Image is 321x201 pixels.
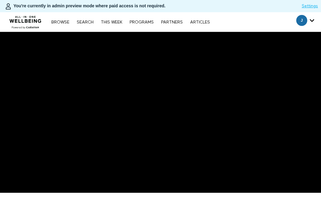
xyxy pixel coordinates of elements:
a: Settings [302,3,318,9]
a: PROGRAMS [127,20,157,24]
a: PARTNERS [158,20,186,24]
nav: Primary [48,19,213,25]
a: Search [74,20,97,24]
img: person-bdfc0eaa9744423c596e6e1c01710c89950b1dff7c83b5d61d716cfd8139584f.svg [5,3,12,10]
a: ARTICLES [187,20,213,24]
div: Secondary [292,12,319,32]
a: THIS WEEK [98,20,125,24]
a: Browse [48,20,72,24]
img: CARAVAN [7,11,44,30]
